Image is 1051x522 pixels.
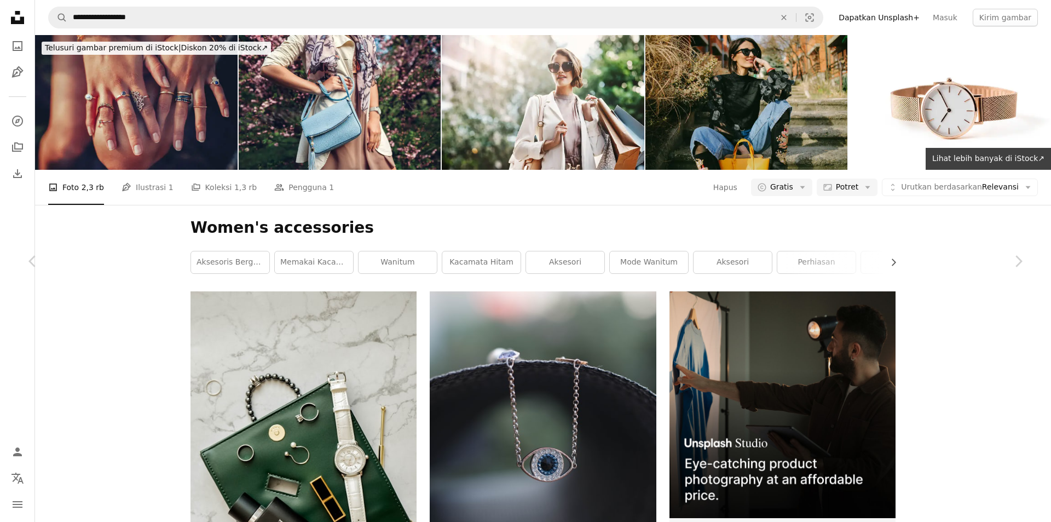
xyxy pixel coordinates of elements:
span: Potret [836,182,859,193]
span: Gratis [770,182,793,193]
a: Ilustrasi [7,61,28,83]
span: Diskon 20% di iStock ↗ [45,43,268,52]
button: Potret [817,179,878,196]
button: Kirim gambar [973,9,1038,26]
a: Koleksi 1,3 rb [191,170,257,205]
a: Masuk [926,9,964,26]
button: Hapus [772,7,796,28]
a: Perhiasan [777,251,856,273]
a: Jelajahi [7,110,28,132]
span: 1 [169,181,174,193]
a: Koleksi [7,136,28,158]
button: Urutkan berdasarkanRelevansi [882,179,1038,196]
a: kacamata hitam [442,251,521,273]
button: Bahasa [7,467,28,489]
a: Masuk/Daftar [7,441,28,463]
button: gulir daftar ke kanan [883,251,896,273]
a: Close-up kalung mata jahat [430,444,656,454]
span: 1 [329,181,334,193]
a: Berikutnya [985,209,1051,314]
span: Lihat lebih banyak di iStock ↗ [932,154,1044,163]
form: Temuka visual di seluruh situs [48,7,823,28]
a: aksesori [694,251,772,273]
button: Menu [7,494,28,515]
a: Ilustrasi 1 [122,170,174,205]
span: Telusuri gambar premium di iStock | [45,43,181,52]
a: dompet hijau dengan jam tangan dan barang-barang lainnya [190,457,417,467]
a: Lihat lebih banyak di iStock↗ [926,148,1051,170]
span: 1,3 rb [234,181,257,193]
span: Urutkan berdasarkan [901,182,982,191]
a: Riwayat Pengunduhan [7,163,28,185]
img: Belanja selalu membuatnya bahagia [442,35,644,170]
a: Memakai kacamata hitam [275,251,353,273]
a: Aksesori [526,251,604,273]
a: Telusuri gambar premium di iStock|Diskon 20% di iStock↗ [35,35,278,61]
img: Tangan gadis Boho tampak feminin dengan banyak cincin [35,35,238,170]
button: Pencarian di Unsplash [49,7,67,28]
span: Relevansi [901,182,1019,193]
img: file-1715714098234-25b8b4e9d8faimage [669,291,896,518]
img: Wanita muda memegang tas tangan bergaya dan mengenakan pakaian trendi. Musim semi pakaian dan aks... [239,35,441,170]
a: aksesoris bergaya [191,251,269,273]
button: Pencarian visual [796,7,823,28]
button: Hapus [713,179,738,196]
img: Gaya busana wanita muda - Gadis muda yang cukup modis [645,35,848,170]
h1: Women's accessories [190,218,896,238]
a: Foto [7,35,28,57]
button: Gratis [751,179,812,196]
a: mode wanitum [610,251,688,273]
a: Gelang [861,251,939,273]
a: Pengguna 1 [274,170,334,205]
a: wanitum [359,251,437,273]
a: Dapatkan Unsplash+ [832,9,926,26]
img: Jam tangan mewah terisolasi di latar belakang putih. Dengan jalur kliping. Jam emas. Wanita menon... [848,35,1051,170]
